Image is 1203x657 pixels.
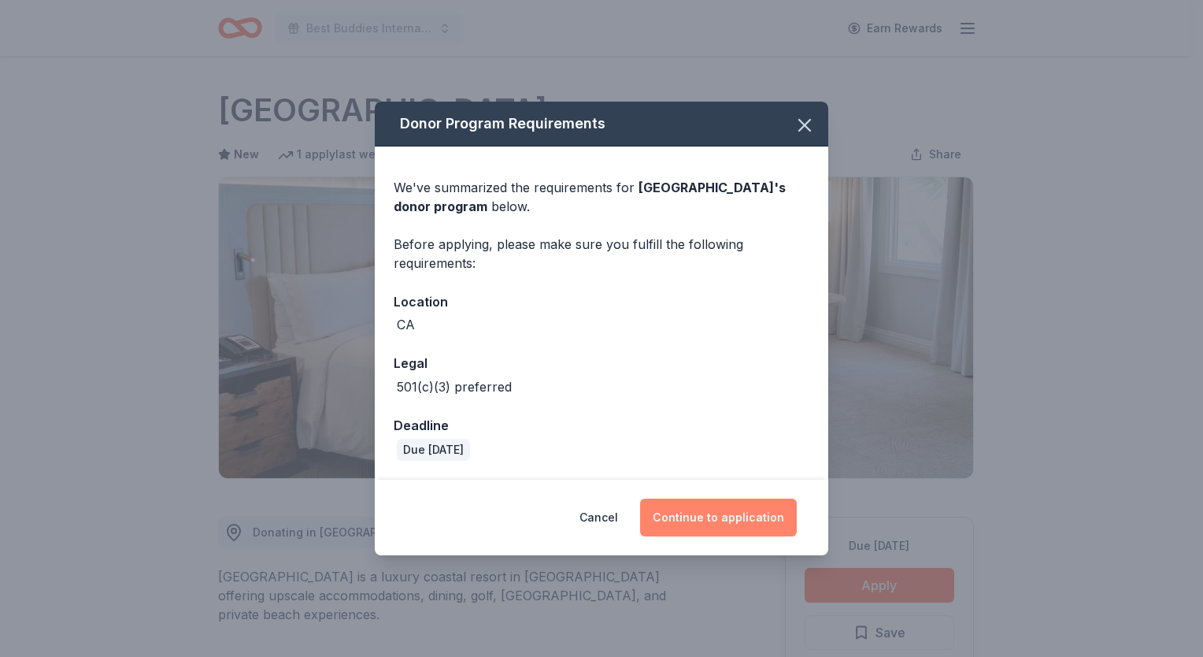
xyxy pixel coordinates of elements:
[394,353,809,373] div: Legal
[579,499,618,536] button: Cancel
[397,315,415,334] div: CA
[375,102,828,147] div: Donor Program Requirements
[394,291,809,312] div: Location
[640,499,797,536] button: Continue to application
[397,377,512,396] div: 501(c)(3) preferred
[394,178,809,216] div: We've summarized the requirements for below.
[394,235,809,273] div: Before applying, please make sure you fulfill the following requirements:
[394,415,809,436] div: Deadline
[397,439,470,461] div: Due [DATE]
